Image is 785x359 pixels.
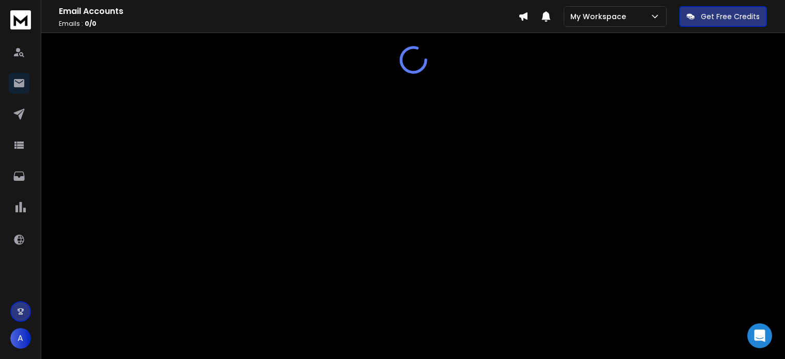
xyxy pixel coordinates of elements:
[10,10,31,29] img: logo
[10,328,31,349] button: A
[701,11,760,22] p: Get Free Credits
[59,20,518,28] p: Emails :
[85,19,97,28] span: 0 / 0
[59,5,518,18] h1: Email Accounts
[679,6,767,27] button: Get Free Credits
[747,323,772,348] div: Open Intercom Messenger
[570,11,630,22] p: My Workspace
